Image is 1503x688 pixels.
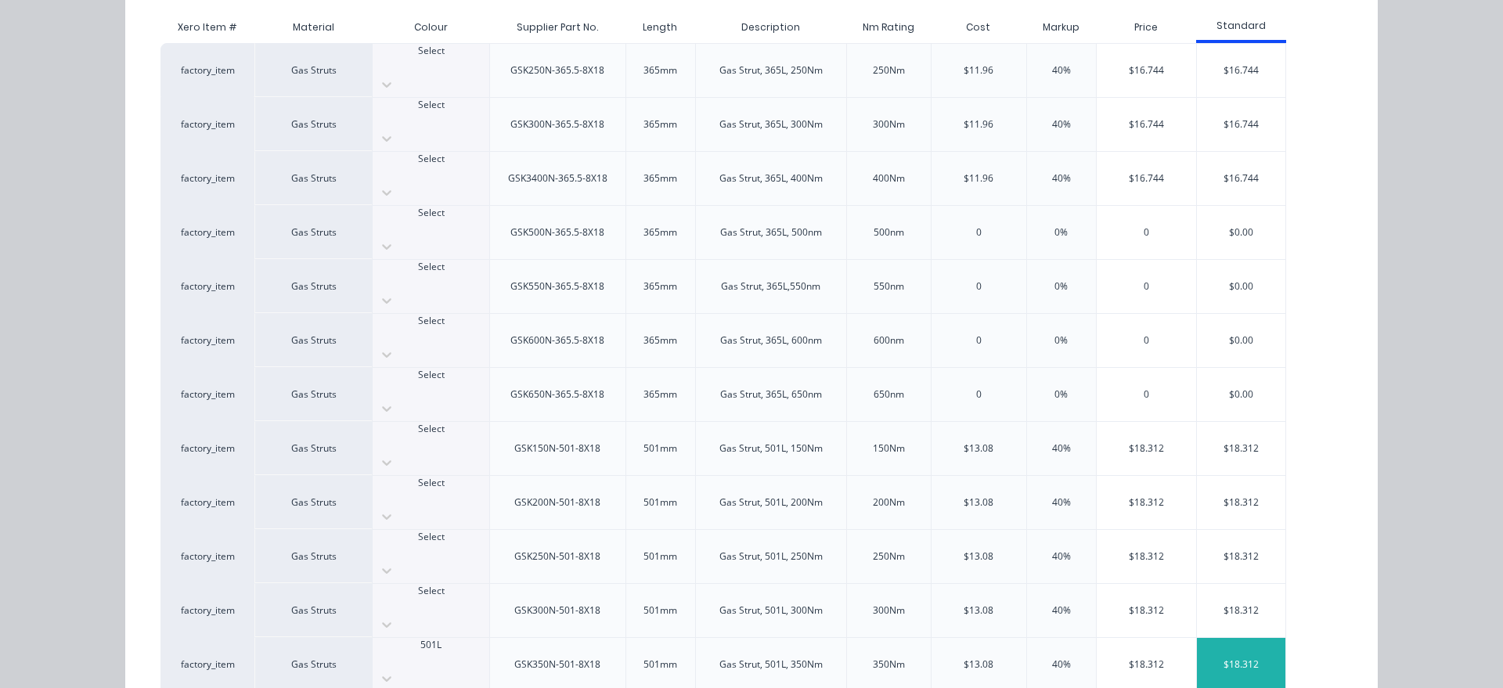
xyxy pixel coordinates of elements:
[1097,584,1196,637] div: $18.312
[874,279,904,294] div: 550nm
[1197,476,1285,529] div: $18.312
[510,63,604,77] div: GSK250N-365.5-8X18
[160,97,254,151] div: factory_item
[976,387,982,402] div: 0
[964,171,993,186] div: $11.96
[373,368,489,382] div: Select
[643,387,677,402] div: 365mm
[373,98,489,112] div: Select
[964,63,993,77] div: $11.96
[643,171,677,186] div: 365mm
[873,441,905,456] div: 150Nm
[160,259,254,313] div: factory_item
[1054,225,1068,240] div: 0%
[850,8,927,47] div: Nm Rating
[160,151,254,205] div: factory_item
[873,63,905,77] div: 250Nm
[160,43,254,97] div: factory_item
[1052,171,1071,186] div: 40%
[1097,314,1196,367] div: 0
[254,12,372,43] div: Material
[1096,12,1196,43] div: Price
[721,279,820,294] div: Gas Strut, 365L,550nm
[160,475,254,529] div: factory_item
[160,313,254,367] div: factory_item
[1052,657,1071,672] div: 40%
[1097,476,1196,529] div: $18.312
[1197,584,1285,637] div: $18.312
[160,421,254,475] div: factory_item
[1197,314,1285,367] div: $0.00
[719,117,823,131] div: Gas Strut, 365L, 300Nm
[373,206,489,220] div: Select
[373,530,489,544] div: Select
[964,603,993,618] div: $13.08
[373,422,489,436] div: Select
[964,441,993,456] div: $13.08
[873,657,905,672] div: 350Nm
[964,495,993,510] div: $13.08
[373,152,489,166] div: Select
[643,657,677,672] div: 501mm
[720,333,822,348] div: Gas Strut, 365L, 600nm
[1197,422,1285,475] div: $18.312
[643,117,677,131] div: 365mm
[1052,63,1071,77] div: 40%
[874,333,904,348] div: 600nm
[510,117,604,131] div: GSK300N-365.5-8X18
[1052,603,1071,618] div: 40%
[254,367,372,421] div: Gas Struts
[254,151,372,205] div: Gas Struts
[373,260,489,274] div: Select
[1054,387,1068,402] div: 0%
[1097,422,1196,475] div: $18.312
[719,495,823,510] div: Gas Strut, 501L, 200Nm
[373,44,489,58] div: Select
[373,476,489,490] div: Select
[1097,98,1196,151] div: $16.744
[160,12,254,43] div: Xero Item #
[964,549,993,564] div: $13.08
[160,367,254,421] div: factory_item
[976,333,982,348] div: 0
[160,529,254,583] div: factory_item
[643,279,677,294] div: 365mm
[1197,260,1285,313] div: $0.00
[1052,495,1071,510] div: 40%
[1197,368,1285,421] div: $0.00
[874,225,904,240] div: 500nm
[873,549,905,564] div: 250Nm
[254,421,372,475] div: Gas Struts
[254,43,372,97] div: Gas Struts
[510,333,604,348] div: GSK600N-365.5-8X18
[729,8,813,47] div: Description
[254,475,372,529] div: Gas Struts
[1197,98,1285,151] div: $16.744
[643,333,677,348] div: 365mm
[643,441,677,456] div: 501mm
[160,205,254,259] div: factory_item
[719,63,823,77] div: Gas Strut, 365L, 250Nm
[1097,206,1196,259] div: 0
[514,657,600,672] div: GSK350N-501-8X18
[1197,206,1285,259] div: $0.00
[508,171,607,186] div: GSK3400N-365.5-8X18
[976,279,982,294] div: 0
[514,441,600,456] div: GSK150N-501-8X18
[254,259,372,313] div: Gas Struts
[373,314,489,328] div: Select
[372,12,489,43] div: Colour
[1026,12,1096,43] div: Markup
[254,583,372,637] div: Gas Struts
[873,603,905,618] div: 300Nm
[1097,260,1196,313] div: 0
[643,549,677,564] div: 501mm
[1097,152,1196,205] div: $16.744
[1197,530,1285,583] div: $18.312
[510,225,604,240] div: GSK500N-365.5-8X18
[1054,333,1068,348] div: 0%
[630,8,690,47] div: Length
[873,117,905,131] div: 300Nm
[254,313,372,367] div: Gas Struts
[931,12,1026,43] div: Cost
